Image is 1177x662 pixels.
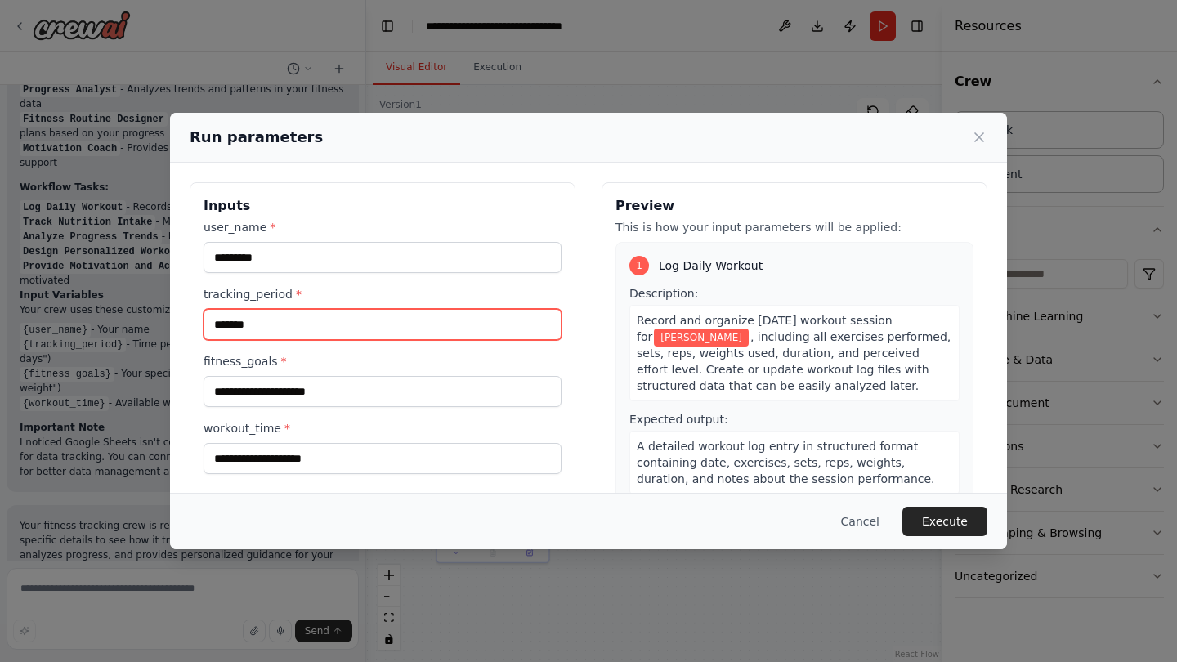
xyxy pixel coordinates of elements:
label: tracking_period [204,286,562,302]
span: Record and organize [DATE] workout session for [637,314,893,343]
h3: Preview [615,196,973,216]
span: Log Daily Workout [659,257,763,274]
span: Expected output: [629,413,728,426]
span: , including all exercises performed, sets, reps, weights used, duration, and perceived effort lev... [637,330,951,392]
div: 1 [629,256,649,275]
label: workout_time [204,420,562,436]
label: fitness_goals [204,353,562,369]
p: This is how your input parameters will be applied: [615,219,973,235]
span: Description: [629,287,698,300]
button: Cancel [828,507,893,536]
h2: Run parameters [190,126,323,149]
h3: Inputs [204,196,562,216]
button: Execute [902,507,987,536]
label: user_name [204,219,562,235]
span: A detailed workout log entry in structured format containing date, exercises, sets, reps, weights... [637,440,935,485]
span: Variable: user_name [654,329,749,347]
